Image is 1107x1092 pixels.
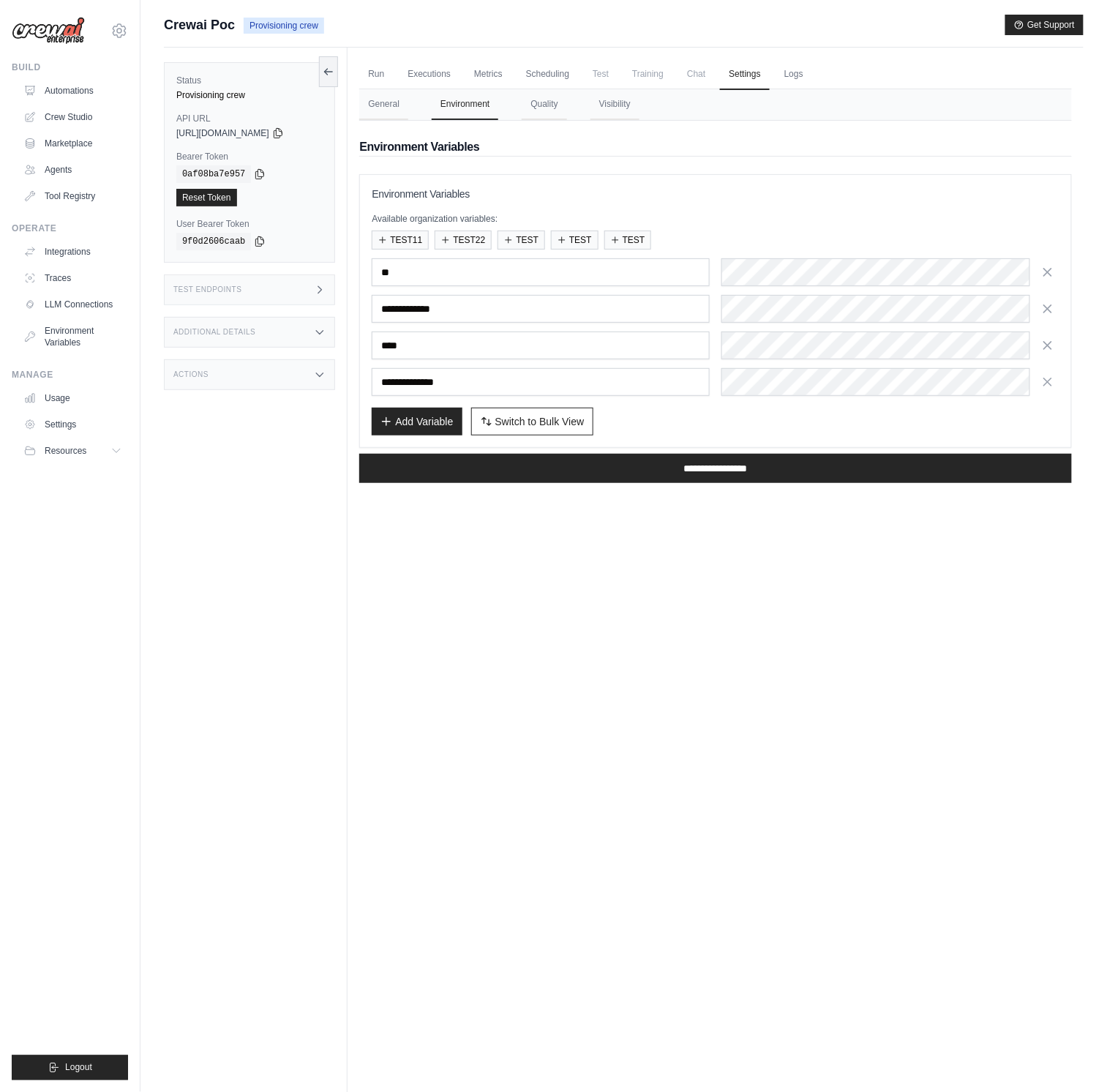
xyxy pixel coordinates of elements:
[498,231,545,250] button: TEST
[176,189,237,206] a: Reset Token
[12,61,128,73] div: Build
[522,89,566,120] button: Quality
[678,59,714,89] span: Chat is not available until the deployment is complete
[720,59,769,90] a: Settings
[12,369,128,381] div: Manage
[495,414,585,429] span: Switch to Bulk View
[18,266,128,290] a: Traces
[776,59,812,90] a: Logs
[372,231,429,250] button: TEST11
[12,1055,128,1080] button: Logout
[173,285,242,294] h3: Test Endpoints
[604,231,652,250] button: TEST
[1034,1022,1107,1092] iframe: Chat Widget
[18,132,128,155] a: Marketplace
[244,18,324,34] span: Provisioning crew
[359,89,408,120] button: General
[65,1062,92,1074] span: Logout
[18,158,128,182] a: Agents
[372,187,1059,201] h3: Environment Variables
[399,59,459,90] a: Executions
[12,17,85,45] img: Logo
[18,105,128,129] a: Crew Studio
[590,89,639,120] button: Visibility
[176,218,323,230] label: User Bearer Token
[176,75,323,86] label: Status
[432,89,498,120] button: Environment
[372,408,462,435] button: Add Variable
[1005,15,1084,35] button: Get Support
[164,15,235,35] span: Crewai Poc
[176,151,323,162] label: Bearer Token
[359,59,393,90] a: Run
[18,79,128,102] a: Automations
[623,59,672,89] span: Training is not available until the deployment is complete
[176,127,269,139] span: [URL][DOMAIN_NAME]
[176,113,323,124] label: API URL
[471,408,594,435] button: Switch to Bulk View
[18,293,128,316] a: LLM Connections
[18,439,128,463] button: Resources
[173,328,255,337] h3: Additional Details
[465,59,511,90] a: Metrics
[176,165,251,183] code: 0af08ba7e957
[517,59,578,90] a: Scheduling
[18,413,128,436] a: Settings
[359,89,1072,120] nav: Tabs
[551,231,598,250] button: TEST
[173,370,209,379] h3: Actions
[18,240,128,263] a: Integrations
[372,213,1059,225] p: Available organization variables:
[18,386,128,410] a: Usage
[45,445,86,457] span: Resources
[359,138,1072,156] h2: Environment Variables
[18,319,128,354] a: Environment Variables
[584,59,618,89] span: Test
[176,233,251,250] code: 9f0d2606caab
[18,184,128,208] a: Tool Registry
[176,89,323,101] div: Provisioning crew
[435,231,492,250] button: TEST22
[12,222,128,234] div: Operate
